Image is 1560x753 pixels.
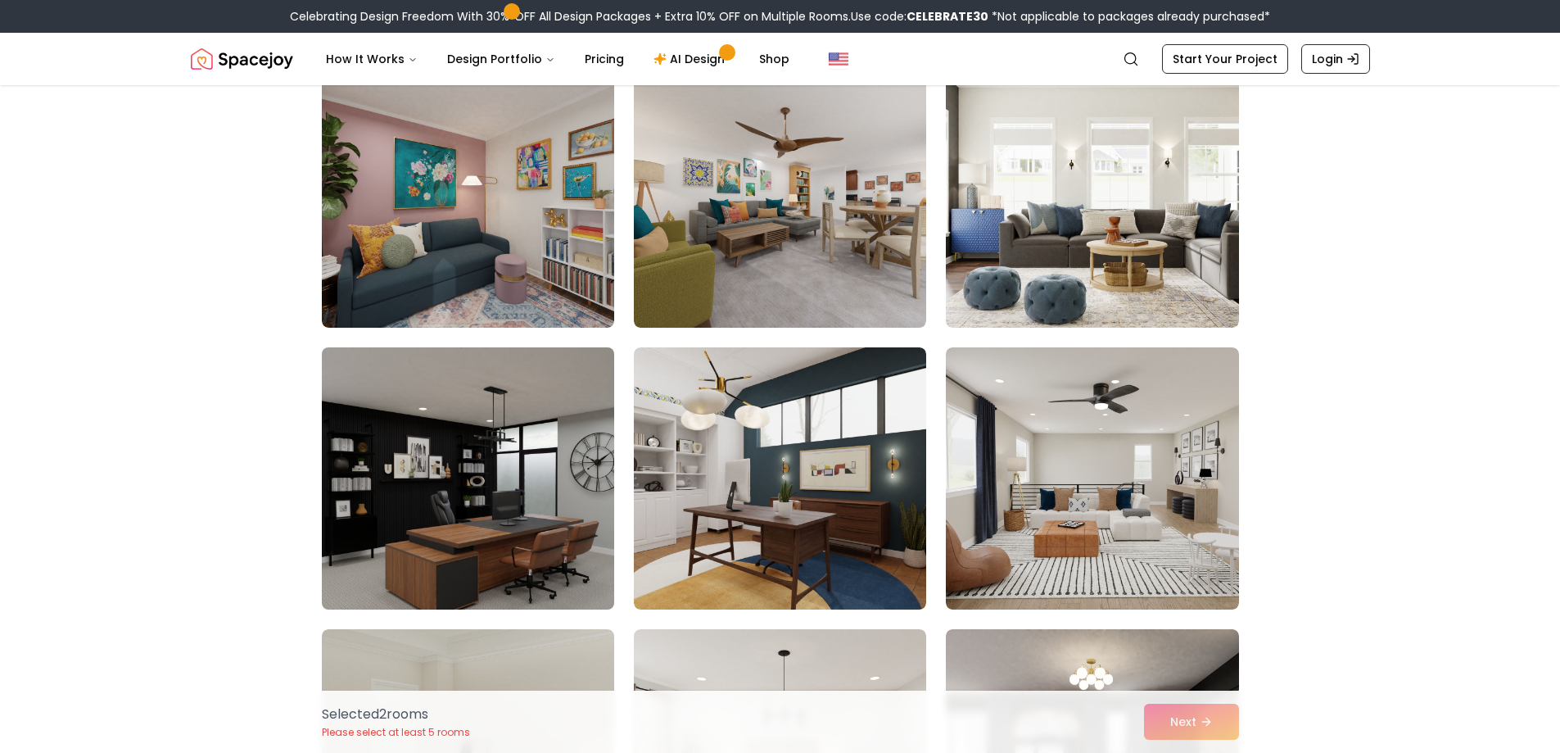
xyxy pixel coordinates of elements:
b: CELEBRATE30 [907,8,988,25]
span: *Not applicable to packages already purchased* [988,8,1270,25]
a: Start Your Project [1162,44,1288,74]
img: United States [829,49,848,69]
button: How It Works [313,43,431,75]
nav: Main [313,43,803,75]
nav: Global [191,33,1370,85]
div: Celebrating Design Freedom With 30% OFF All Design Packages + Extra 10% OFF on Multiple Rooms. [290,8,1270,25]
img: Room room-23 [634,66,926,328]
img: Room room-22 [322,66,614,328]
p: Please select at least 5 rooms [322,726,470,739]
img: Room room-25 [314,341,622,616]
span: Use code: [851,8,988,25]
button: Design Portfolio [434,43,568,75]
img: Room room-26 [634,347,926,610]
img: Room room-24 [946,66,1238,328]
a: Spacejoy [191,43,293,75]
img: Spacejoy Logo [191,43,293,75]
a: Shop [746,43,803,75]
a: Login [1301,44,1370,74]
p: Selected 2 room s [322,705,470,724]
a: Pricing [572,43,637,75]
a: AI Design [640,43,743,75]
img: Room room-27 [946,347,1238,610]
